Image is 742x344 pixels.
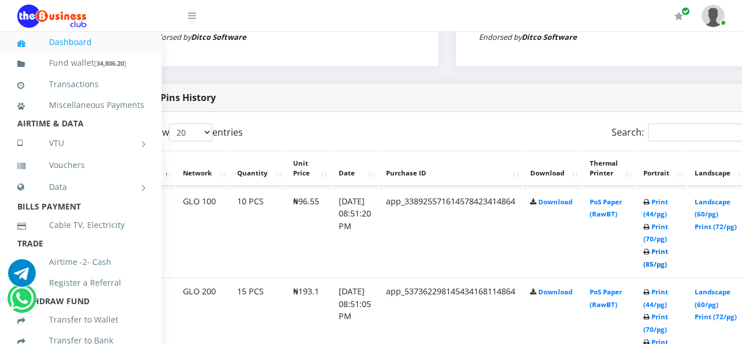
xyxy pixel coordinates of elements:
[643,197,668,219] a: Print (44/pg)
[17,152,144,178] a: Vouchers
[176,188,229,277] td: GLO 100
[523,151,582,186] th: Download: activate to sort column ascending
[145,124,243,141] label: Show entries
[479,32,577,42] small: Endorsed by
[590,287,622,309] a: PoS Paper (RawBT)
[8,268,36,287] a: Chat for support
[695,287,730,309] a: Landscape (60/pg)
[10,293,33,312] a: Chat for support
[695,197,730,219] a: Landscape (60/pg)
[17,29,144,55] a: Dashboard
[674,12,683,21] i: Renew/Upgrade Subscription
[643,222,668,244] a: Print (70/pg)
[286,151,331,186] th: Unit Price: activate to sort column ascending
[538,197,572,206] a: Download
[643,287,668,309] a: Print (44/pg)
[148,32,246,42] small: Endorsed by
[17,270,144,296] a: Register a Referral
[583,151,635,186] th: Thermal Printer: activate to sort column ascending
[681,7,690,16] span: Renew/Upgrade Subscription
[137,91,216,104] strong: Bulk Pins History
[17,5,87,28] img: Logo
[643,247,668,268] a: Print (85/pg)
[538,287,572,296] a: Download
[636,151,687,186] th: Portrait: activate to sort column ascending
[695,222,737,231] a: Print (72/pg)
[96,59,124,68] b: 34,806.20
[522,32,577,42] strong: Ditco Software
[230,151,285,186] th: Quantity: activate to sort column ascending
[17,249,144,275] a: Airtime -2- Cash
[379,151,522,186] th: Purchase ID: activate to sort column ascending
[17,71,144,98] a: Transactions
[695,312,737,321] a: Print (72/pg)
[230,188,285,277] td: 10 PCS
[643,312,668,334] a: Print (70/pg)
[191,32,246,42] strong: Ditco Software
[17,50,144,77] a: Fund wallet[34,806.20]
[17,212,144,238] a: Cable TV, Electricity
[590,197,622,219] a: PoS Paper (RawBT)
[94,59,126,68] small: [ ]
[379,188,522,277] td: app_338925571614578423414864
[176,151,229,186] th: Network: activate to sort column ascending
[286,188,331,277] td: ₦96.55
[17,173,144,201] a: Data
[17,129,144,158] a: VTU
[332,188,378,277] td: [DATE] 08:51:20 PM
[332,151,378,186] th: Date: activate to sort column ascending
[17,306,144,333] a: Transfer to Wallet
[169,124,212,141] select: Showentries
[702,5,725,27] img: User
[17,92,144,118] a: Miscellaneous Payments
